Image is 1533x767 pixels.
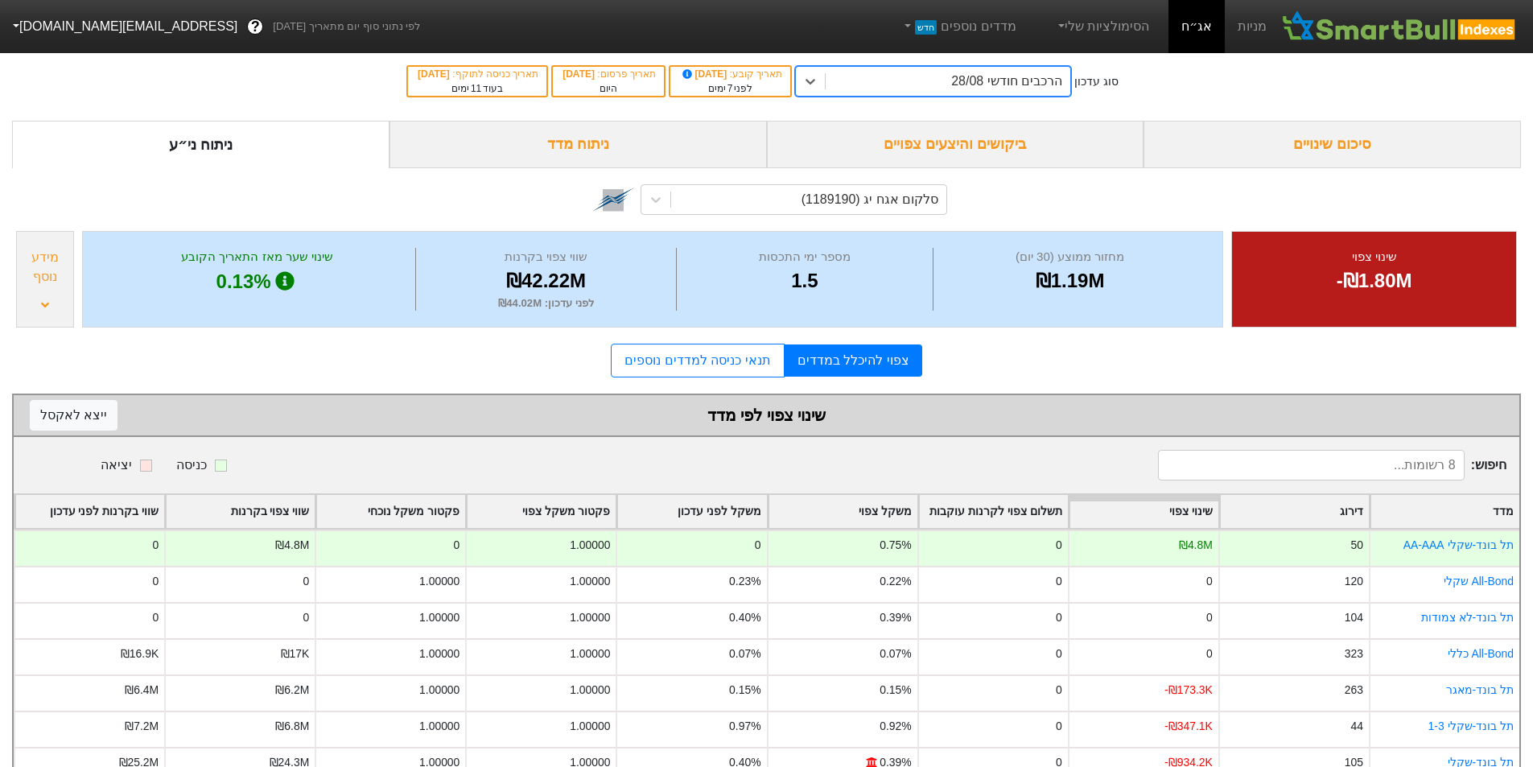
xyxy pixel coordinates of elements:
[420,266,672,295] div: ₪42.22M
[316,495,465,528] div: Toggle SortBy
[802,190,938,209] div: סלקום אגח יג (1189190)
[419,609,459,626] div: 1.00000
[152,609,159,626] div: 0
[121,645,159,662] div: ₪16.9K
[1444,575,1514,588] a: All-Bond שקלי
[880,573,911,590] div: 0.22%
[101,456,132,475] div: יציאה
[21,248,69,287] div: מידע נוסף
[570,718,610,735] div: 1.00000
[570,645,610,662] div: 1.00000
[275,682,309,699] div: ₪6.2M
[420,295,672,311] div: לפני עדכון : ₪44.02M
[416,81,538,96] div: בעוד ימים
[416,67,538,81] div: תאריך כניסה לתוקף :
[166,495,315,528] div: Toggle SortBy
[1206,573,1213,590] div: 0
[1252,248,1496,266] div: שינוי צפוי
[938,266,1203,295] div: ₪1.19M
[561,67,656,81] div: תאריך פרסום :
[1164,682,1213,699] div: -₪173.3K
[895,10,1023,43] a: מדדים נוספיםחדש
[1056,645,1062,662] div: 0
[12,121,389,168] div: ניתוח ני״ע
[729,645,760,662] div: 0.07%
[1056,682,1062,699] div: 0
[275,537,309,554] div: ₪4.8M
[1179,537,1213,554] div: ₪4.8M
[467,495,616,528] div: Toggle SortBy
[1056,573,1062,590] div: 0
[678,67,782,81] div: תאריך קובע :
[1345,609,1363,626] div: 104
[1056,718,1062,735] div: 0
[125,718,159,735] div: ₪7.2M
[880,537,911,554] div: 0.75%
[176,456,207,475] div: כניסה
[938,248,1203,266] div: מחזור ממוצע (30 יום)
[570,573,610,590] div: 1.00000
[30,400,117,431] button: ייצא לאקסל
[592,179,634,221] img: tase link
[471,83,481,94] span: 11
[1345,573,1363,590] div: 120
[1206,609,1213,626] div: 0
[389,121,767,168] div: ניתוח מדד
[1428,720,1514,732] a: תל בונד-שקלי 1-3
[1370,495,1519,528] div: Toggle SortBy
[303,573,310,590] div: 0
[570,682,610,699] div: 1.00000
[419,573,459,590] div: 1.00000
[303,609,310,626] div: 0
[1069,495,1218,528] div: Toggle SortBy
[1144,121,1521,168] div: סיכום שינויים
[1220,495,1369,528] div: Toggle SortBy
[729,718,760,735] div: 0.97%
[1345,682,1363,699] div: 263
[563,68,597,80] span: [DATE]
[1074,73,1119,90] div: סוג עדכון
[275,718,309,735] div: ₪6.8M
[767,121,1144,168] div: ביקושים והיצעים צפויים
[880,645,911,662] div: 0.07%
[1158,450,1465,480] input: 8 רשומות...
[880,718,911,735] div: 0.92%
[1403,538,1514,551] a: תל בונד-שקלי AA-AAA
[1446,683,1514,696] a: תל בונד-מאגר
[1206,645,1213,662] div: 0
[1158,450,1506,480] span: חיפוש :
[1252,266,1496,295] div: -₪1.80M
[755,537,761,554] div: 0
[919,495,1068,528] div: Toggle SortBy
[281,645,310,662] div: ₪17K
[454,537,460,554] div: 0
[103,248,411,266] div: שינוי שער מאז התאריך הקובע
[680,68,730,80] span: [DATE]
[1056,537,1062,554] div: 0
[15,495,164,528] div: Toggle SortBy
[1049,10,1156,43] a: הסימולציות שלי
[611,344,784,377] a: תנאי כניסה למדדים נוספים
[419,718,459,735] div: 1.00000
[1345,645,1363,662] div: 323
[570,609,610,626] div: 1.00000
[600,83,617,94] span: היום
[419,645,459,662] div: 1.00000
[570,537,610,554] div: 1.00000
[1350,718,1362,735] div: 44
[125,682,159,699] div: ₪6.4M
[1164,718,1213,735] div: -₪347.1K
[915,20,937,35] span: חדש
[1056,609,1062,626] div: 0
[103,266,411,297] div: 0.13%
[729,682,760,699] div: 0.15%
[681,266,929,295] div: 1.5
[880,609,911,626] div: 0.39%
[419,682,459,699] div: 1.00000
[678,81,782,96] div: לפני ימים
[152,537,159,554] div: 0
[951,72,1062,91] div: הרכבים חודשי 28/08
[880,682,911,699] div: 0.15%
[152,573,159,590] div: 0
[729,573,760,590] div: 0.23%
